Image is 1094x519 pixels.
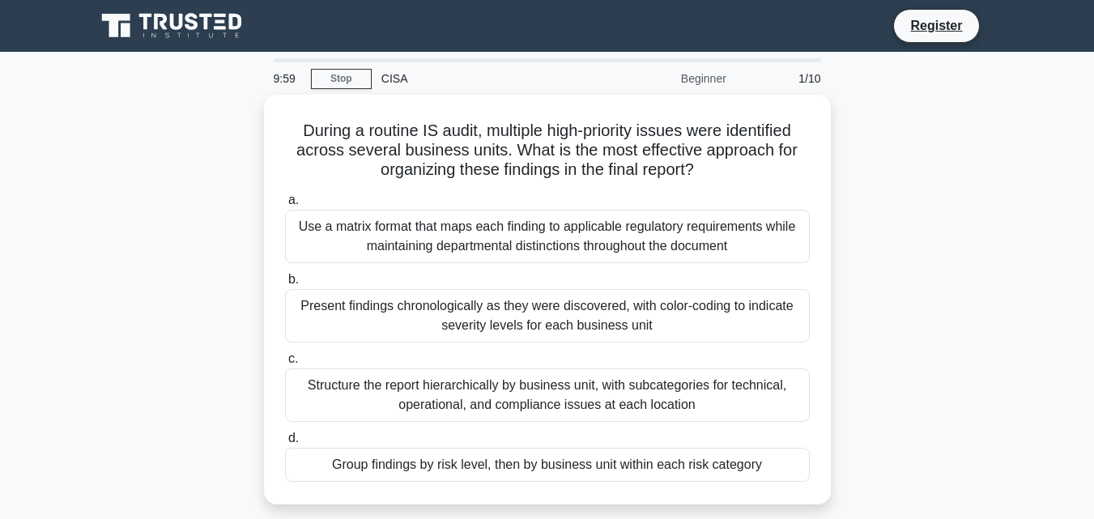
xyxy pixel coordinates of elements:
[285,368,810,422] div: Structure the report hierarchically by business unit, with subcategories for technical, operation...
[594,62,736,95] div: Beginner
[285,210,810,263] div: Use a matrix format that maps each finding to applicable regulatory requirements while maintainin...
[311,69,372,89] a: Stop
[736,62,831,95] div: 1/10
[283,121,811,181] h5: During a routine IS audit, multiple high-priority issues were identified across several business ...
[285,448,810,482] div: Group findings by risk level, then by business unit within each risk category
[900,15,972,36] a: Register
[372,62,594,95] div: CISA
[288,272,299,286] span: b.
[285,289,810,342] div: Present findings chronologically as they were discovered, with color-coding to indicate severity ...
[264,62,311,95] div: 9:59
[288,431,299,445] span: d.
[288,193,299,206] span: a.
[288,351,298,365] span: c.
